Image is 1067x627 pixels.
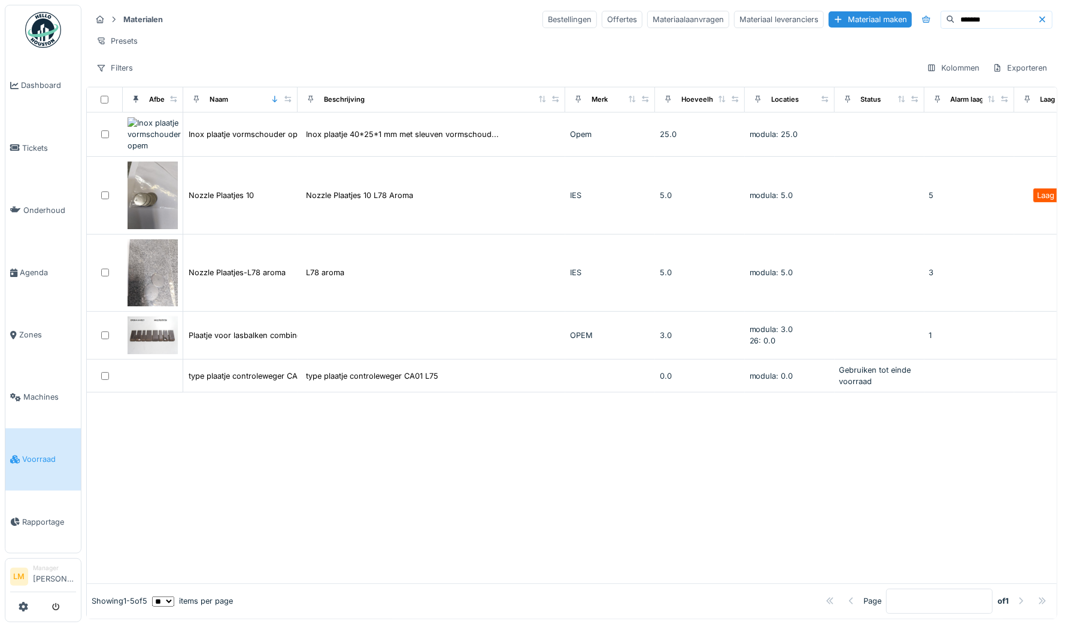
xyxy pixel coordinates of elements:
div: Offertes [602,11,642,28]
div: type plaatje controleweger CA01 L75 [189,370,321,382]
div: Merk [592,95,608,105]
div: Kolommen [921,59,985,77]
div: OPEM [570,330,650,341]
div: Materiaal maken [829,11,912,28]
div: Exporteren [987,59,1053,77]
div: items per page [152,595,233,607]
span: Dashboard [21,80,76,91]
a: LM Manager[PERSON_NAME] [10,564,76,592]
div: Materiaalaanvragen [647,11,729,28]
div: 1 [929,330,1010,341]
span: modula: 3.0 [750,325,793,334]
div: Status [861,95,881,105]
img: Plaatje voor lasbalken combiner [128,316,178,354]
div: L78 aroma [306,267,344,278]
li: [PERSON_NAME] [33,564,76,589]
span: Onderhoud [23,205,76,216]
div: 5.0 [660,267,740,278]
a: Agenda [5,241,81,303]
span: 26: 0.0 [750,336,776,345]
span: modula: 25.0 [750,130,798,139]
img: Badge_color-CXgf-gQk.svg [25,12,61,48]
strong: Materialen [119,14,168,25]
div: IES [570,267,650,278]
div: Naam [210,95,228,105]
span: modula: 5.0 [750,268,793,277]
div: Afbeelding [149,95,185,105]
div: Beschrijving [324,95,365,105]
div: Materiaal leveranciers [734,11,824,28]
div: type plaatje controleweger CA01 L75 [306,370,438,382]
a: Zones [5,304,81,366]
div: Alarm laag niveau [951,95,1008,105]
div: Showing 1 - 5 of 5 [92,595,147,607]
div: Presets [91,32,143,50]
span: Voorraad [22,453,76,465]
span: Rapportage [22,516,76,528]
span: Agenda [20,267,76,278]
a: Machines [5,366,81,428]
img: Inox plaatje vormschouder opem [128,117,181,152]
div: 0.0 [660,370,740,382]
div: Inox plaatje vormschouder opem [189,129,308,140]
div: Opem [570,129,650,140]
span: modula: 0.0 [750,372,793,381]
div: Nozzle Plaatjes 10 L78 Aroma [306,190,413,201]
a: Voorraad [5,428,81,491]
div: Gebruiken tot einde voorraad [839,364,920,387]
span: Tickets [22,142,76,154]
div: 5.0 [660,190,740,201]
div: Bestellingen [542,11,597,28]
div: Plaatje voor lasbalken combiner [189,330,304,341]
a: Rapportage [5,491,81,553]
a: Dashboard [5,54,81,117]
div: 3.0 [660,330,740,341]
div: Filters [91,59,138,77]
div: IES [570,190,650,201]
div: Locaties [771,95,799,105]
a: Onderhoud [5,179,81,241]
div: 3 [929,267,1010,278]
span: Machines [23,391,76,403]
img: Nozzle Plaatjes-L78 aroma [128,239,178,306]
div: Page [863,595,881,607]
span: modula: 5.0 [750,191,793,200]
div: Hoeveelheid [681,95,723,105]
div: Inox plaatje 40*25*1 mm met sleuven vormschoud... [306,129,499,140]
a: Tickets [5,117,81,179]
div: Nozzle Plaatjes-L78 aroma [189,267,286,278]
div: Manager [33,564,76,573]
img: Nozzle Plaatjes 10 [128,162,178,229]
span: Zones [19,329,76,340]
strong: of 1 [998,595,1009,607]
li: LM [10,568,28,586]
div: 25.0 [660,129,740,140]
div: 5 [929,190,1010,201]
div: Nozzle Plaatjes 10 [189,190,254,201]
